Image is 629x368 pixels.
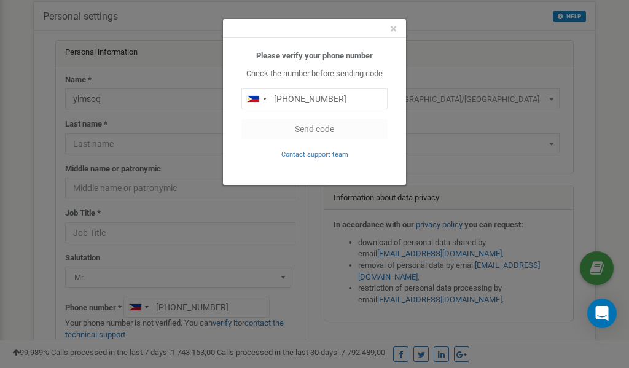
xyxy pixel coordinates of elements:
[241,68,388,80] p: Check the number before sending code
[241,88,388,109] input: 0905 123 4567
[241,119,388,139] button: Send code
[281,149,348,159] a: Contact support team
[281,151,348,159] small: Contact support team
[587,299,617,328] div: Open Intercom Messenger
[242,89,270,109] div: Telephone country code
[390,23,397,36] button: Close
[256,51,373,60] b: Please verify your phone number
[390,22,397,36] span: ×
